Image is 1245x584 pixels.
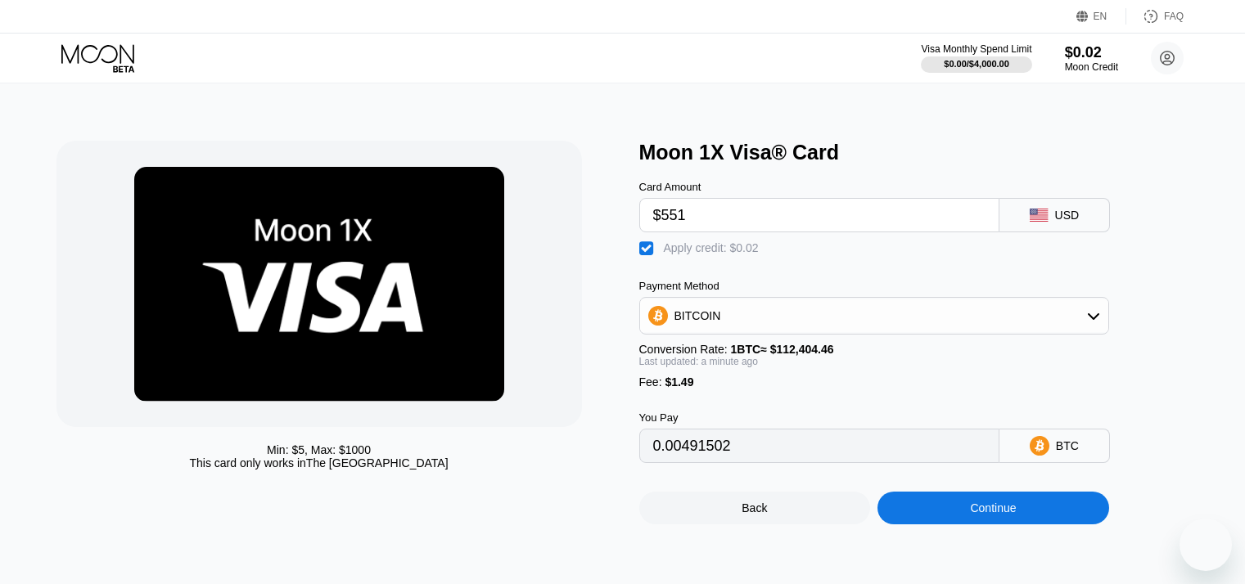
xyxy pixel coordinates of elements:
[639,181,999,193] div: Card Amount
[1180,519,1232,571] iframe: Button to launch messaging window
[639,492,871,524] div: Back
[267,443,371,456] div: Min: $ 5 , Max: $ 1000
[944,59,1009,69] div: $0.00 / $4,000.00
[1094,11,1107,22] div: EN
[1065,61,1118,73] div: Moon Credit
[639,280,1109,292] div: Payment Method
[1055,209,1080,222] div: USD
[1076,8,1126,25] div: EN
[921,43,1031,55] div: Visa Monthly Spend Limit
[665,375,693,389] span: $1.49
[921,43,1031,73] div: Visa Monthly Spend Limit$0.00/$4,000.00
[1056,439,1079,452] div: BTC
[731,343,834,356] span: 1 BTC ≈ $112,404.46
[639,356,1109,367] div: Last updated: a minute ago
[742,501,767,514] div: Back
[877,492,1109,524] div: Continue
[639,141,1206,164] div: Moon 1X Visa® Card
[970,501,1016,514] div: Continue
[639,343,1109,356] div: Conversion Rate:
[1065,44,1118,73] div: $0.02Moon Credit
[189,456,448,469] div: This card only works in The [GEOGRAPHIC_DATA]
[1126,8,1184,25] div: FAQ
[1164,11,1184,22] div: FAQ
[664,241,759,254] div: Apply credit: $0.02
[653,199,986,231] input: $0.00
[1065,44,1118,61] div: $0.02
[640,299,1108,332] div: BITCOIN
[674,309,721,322] div: BITCOIN
[639,375,1109,389] div: Fee :
[639,411,999,424] div: You Pay
[639,240,656,257] div: 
